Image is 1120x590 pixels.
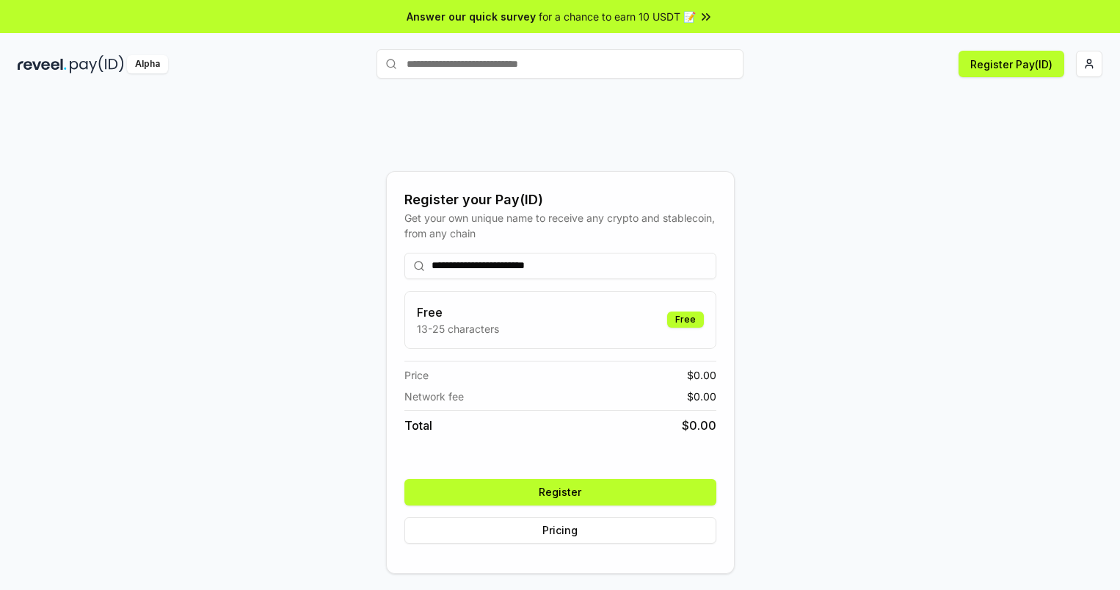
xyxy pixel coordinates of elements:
[404,389,464,404] span: Network fee
[687,367,716,383] span: $ 0.00
[404,190,716,210] div: Register your Pay(ID)
[127,55,168,73] div: Alpha
[404,417,432,434] span: Total
[18,55,67,73] img: reveel_dark
[404,210,716,241] div: Get your own unique name to receive any crypto and stablecoin, from any chain
[404,367,429,383] span: Price
[404,517,716,544] button: Pricing
[959,51,1064,77] button: Register Pay(ID)
[667,312,704,328] div: Free
[539,9,696,24] span: for a chance to earn 10 USDT 📝
[687,389,716,404] span: $ 0.00
[70,55,124,73] img: pay_id
[407,9,536,24] span: Answer our quick survey
[417,321,499,337] p: 13-25 characters
[404,479,716,506] button: Register
[417,303,499,321] h3: Free
[682,417,716,434] span: $ 0.00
